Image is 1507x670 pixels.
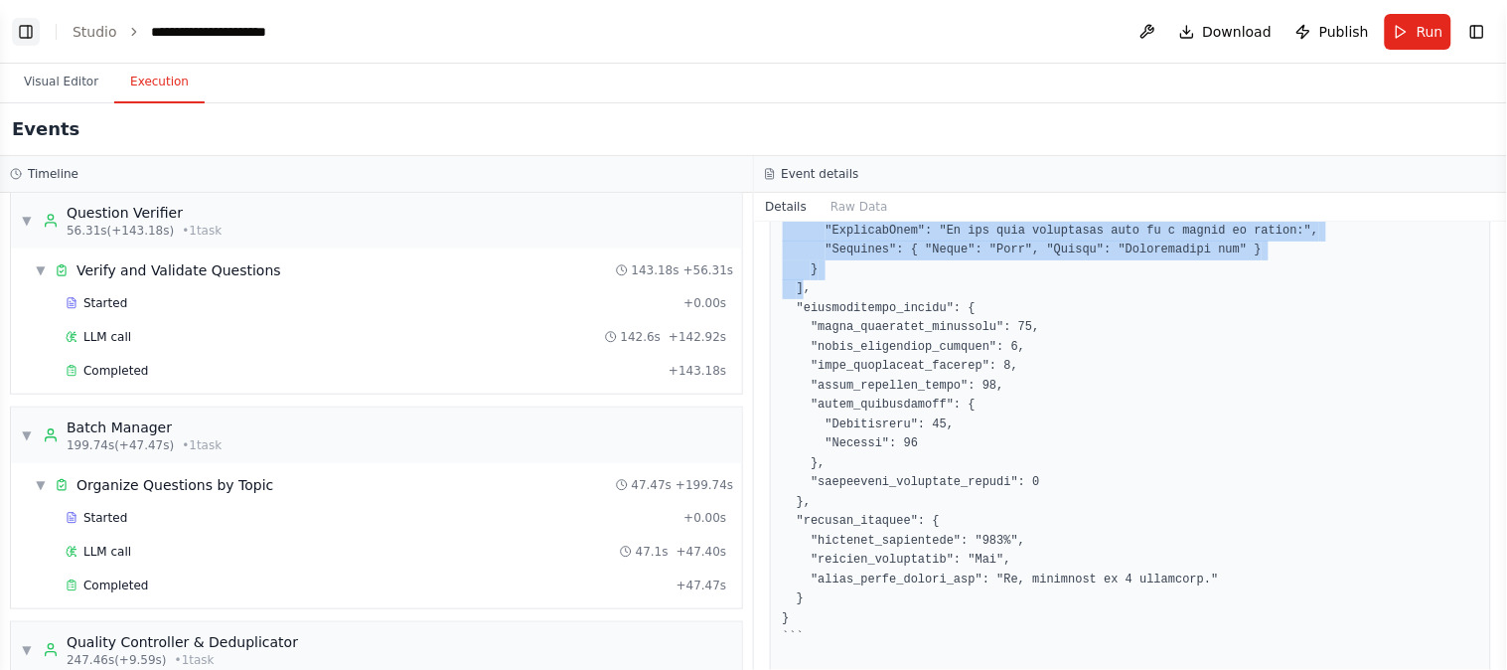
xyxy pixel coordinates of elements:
span: ▼ [21,642,33,658]
span: + 47.47s [677,578,727,593]
div: Verify and Validate Questions [76,260,281,280]
div: Quality Controller & Deduplicator [67,632,298,652]
span: Started [83,510,127,526]
h3: Timeline [28,166,78,182]
span: • 1 task [182,437,222,453]
span: ▼ [21,213,33,229]
h3: Event details [782,166,859,182]
span: 56.31s (+143.18s) [67,223,174,239]
span: Download [1203,22,1273,42]
span: LLM call [83,329,131,345]
div: Batch Manager [67,418,222,437]
span: + 143.18s [669,363,726,379]
span: Publish [1319,22,1369,42]
span: 47.1s [636,544,669,560]
span: + 199.74s [676,477,733,493]
span: + 56.31s [683,262,734,278]
span: Run [1417,22,1443,42]
nav: breadcrumb [73,22,310,42]
span: Started [83,295,127,311]
button: Raw Data [819,193,900,221]
button: Download [1171,14,1281,50]
span: + 0.00s [683,510,726,526]
span: • 1 task [175,652,215,668]
a: Studio [73,24,117,40]
span: 47.47s [632,477,673,493]
div: Question Verifier [67,203,222,223]
span: 247.46s (+9.59s) [67,652,167,668]
span: Completed [83,363,148,379]
span: LLM call [83,544,131,560]
span: 142.6s [621,329,662,345]
button: Run [1385,14,1451,50]
span: • 1 task [182,223,222,239]
button: Details [754,193,820,221]
span: ▼ [35,262,47,278]
h2: Events [12,115,79,143]
button: Publish [1287,14,1377,50]
span: 199.74s (+47.47s) [67,437,174,453]
button: Visual Editor [8,62,114,103]
span: + 0.00s [683,295,726,311]
span: ▼ [21,427,33,443]
span: Completed [83,578,148,593]
button: Execution [114,62,205,103]
span: + 142.92s [669,329,726,345]
span: ▼ [35,477,47,493]
button: Show left sidebar [12,18,40,46]
div: Organize Questions by Topic [76,475,273,495]
span: + 47.40s [677,544,727,560]
span: 143.18s [632,262,679,278]
button: Show right sidebar [1463,18,1491,46]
